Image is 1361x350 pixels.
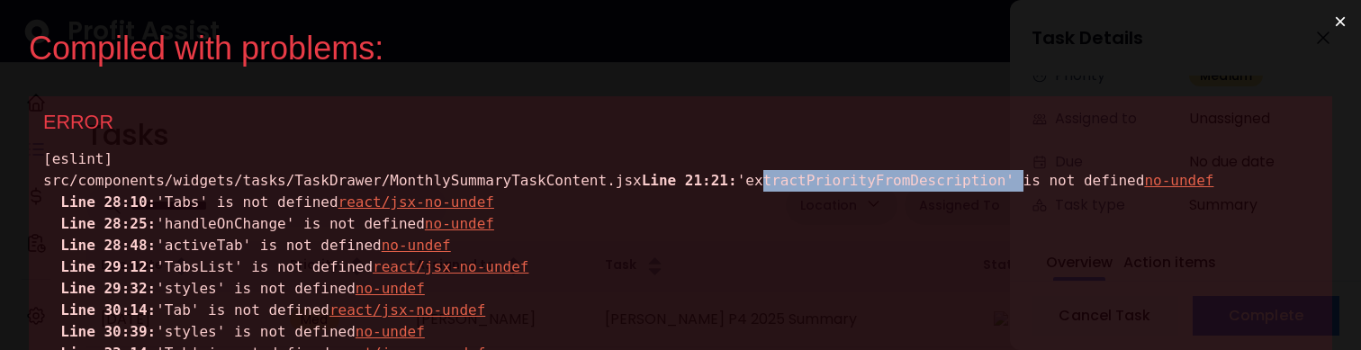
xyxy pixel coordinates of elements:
span: Line 28:10: [60,193,156,211]
u: react/jsx-no-undef [329,301,485,319]
div: ERROR [43,111,1318,134]
span: Line 30:39: [60,323,156,340]
div: Compiled with problems: [29,29,1303,67]
span: Line 28:25: [60,215,156,232]
u: no-undef [356,280,425,297]
span: Line 30:14: [60,301,156,319]
u: react/jsx-no-undef [338,193,494,211]
span: Line 21:21: [642,172,737,189]
u: no-undef [425,215,494,232]
span: Line 29:32: [60,280,156,297]
span: Line 29:12: [60,258,156,275]
span: Line 28:48: [60,237,156,254]
u: no-undef [356,323,425,340]
u: no-undef [1144,172,1213,189]
u: react/jsx-no-undef [373,258,528,275]
u: no-undef [382,237,451,254]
